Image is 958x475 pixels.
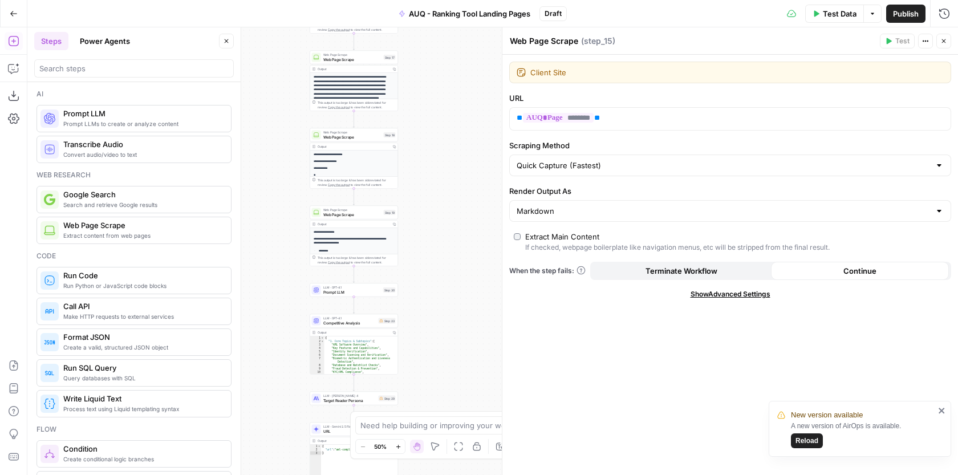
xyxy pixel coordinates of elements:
[895,36,910,46] span: Test
[323,208,381,212] span: Web Page Scrape
[328,183,350,186] span: Copy the output
[843,265,876,277] span: Continue
[328,105,350,109] span: Copy the output
[517,205,930,217] input: Markdown
[323,134,381,140] span: Web Page Scrape
[374,442,387,451] span: 50%
[39,63,229,74] input: Search steps
[525,231,599,242] div: Extract Main Content
[63,220,222,231] span: Web Page Scrape
[323,428,378,434] span: URL
[328,261,350,264] span: Copy the output
[353,34,355,50] g: Edge from step_15 to step_17
[791,433,823,448] button: Reload
[36,251,232,261] div: Code
[545,9,562,19] span: Draft
[318,330,389,335] div: Output
[791,409,863,421] span: New version available
[353,297,355,314] g: Edge from step_30 to step_23
[63,301,222,312] span: Call API
[509,140,951,151] label: Scraping Method
[310,336,324,340] div: 1
[63,119,222,128] span: Prompt LLMs to create or analyze content
[353,189,355,205] g: Edge from step_18 to step_19
[323,393,376,398] span: LLM · [PERSON_NAME] 4
[581,35,615,47] span: ( step_15 )
[310,448,322,452] div: 2
[310,354,324,357] div: 6
[63,443,222,454] span: Condition
[509,266,586,276] a: When the step fails:
[36,170,232,180] div: Web research
[323,424,378,429] span: LLM · Gemini 2.5 Flash
[310,371,324,374] div: 10
[321,336,324,340] span: Toggle code folding, rows 1 through 111
[63,139,222,150] span: Transcribe Audio
[310,343,324,347] div: 3
[530,67,944,78] textarea: Client Site
[318,255,396,265] div: This output is too large & has been abbreviated for review. to view the full content.
[691,289,770,299] span: Show Advanced Settings
[63,281,222,290] span: Run Python or JavaScript code blocks
[323,289,381,295] span: Prompt LLM
[318,439,389,443] div: Output
[514,233,521,240] input: Extract Main ContentIf checked, webpage boilerplate like navigation menus, etc will be stripped f...
[63,108,222,119] span: Prompt LLM
[318,222,389,226] div: Output
[805,5,863,23] button: Test Data
[36,424,232,435] div: Flow
[63,393,222,404] span: Write Liquid Text
[509,185,951,197] label: Render Output As
[63,231,222,240] span: Extract content from web pages
[353,266,355,283] g: Edge from step_19 to step_30
[310,314,398,375] div: LLM · GPT-4.1Competitive AnalysisStep 23Output{ "1. Core Topics & Subtopics":[ "AML Software Over...
[63,150,222,159] span: Convert audio/video to text
[63,373,222,383] span: Query databases with SQL
[353,375,355,391] g: Edge from step_23 to step_29
[310,374,324,381] div: 11
[384,55,396,60] div: Step 17
[310,357,324,364] div: 7
[328,28,350,31] span: Copy the output
[379,396,396,401] div: Step 29
[63,189,222,200] span: Google Search
[893,8,919,19] span: Publish
[409,8,530,19] span: AUQ - Ranking Tool Landing Pages
[323,285,381,290] span: LLM · GPT-4.1
[592,262,771,280] button: Terminate Workflow
[323,212,381,217] span: Web Page Scrape
[823,8,856,19] span: Test Data
[318,67,389,71] div: Output
[384,210,396,215] div: Step 19
[310,364,324,367] div: 8
[517,160,930,171] input: Quick Capture (Fastest)
[886,5,925,23] button: Publish
[63,362,222,373] span: Run SQL Query
[318,445,321,448] span: Toggle code folding, rows 1 through 3
[323,52,381,57] span: Web Page Scrape
[63,331,222,343] span: Format JSON
[321,340,324,343] span: Toggle code folding, rows 2 through 46
[318,100,396,109] div: This output is too large & has been abbreviated for review. to view the full content.
[525,242,830,253] div: If checked, webpage boilerplate like navigation menus, etc will be stripped from the final result.
[384,132,396,137] div: Step 18
[379,318,396,324] div: Step 23
[795,436,818,446] span: Reload
[510,35,578,47] textarea: Web Page Scrape
[63,343,222,352] span: Create a valid, structured JSON object
[34,32,68,50] button: Steps
[323,397,376,403] span: Target Reader Persona
[392,5,537,23] button: AUQ - Ranking Tool Landing Pages
[63,200,222,209] span: Search and retrieve Google results
[383,287,396,293] div: Step 30
[310,347,324,350] div: 4
[310,392,398,405] div: LLM · [PERSON_NAME] 4Target Reader PersonaStep 29
[310,283,398,297] div: LLM · GPT-4.1Prompt LLMStep 30
[36,89,232,99] div: Ai
[353,111,355,128] g: Edge from step_17 to step_18
[318,144,389,149] div: Output
[323,320,376,326] span: Competitive Analysis
[310,445,322,448] div: 1
[323,56,381,62] span: Web Page Scrape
